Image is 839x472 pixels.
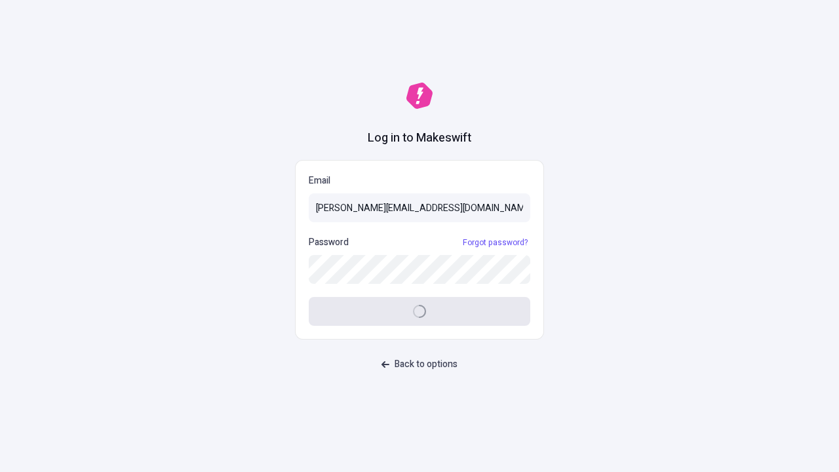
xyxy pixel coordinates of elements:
p: Password [309,235,349,250]
button: Back to options [374,353,465,376]
p: Email [309,174,530,188]
input: Email [309,193,530,222]
h1: Log in to Makeswift [368,130,471,147]
span: Back to options [395,357,458,372]
a: Forgot password? [460,237,530,248]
